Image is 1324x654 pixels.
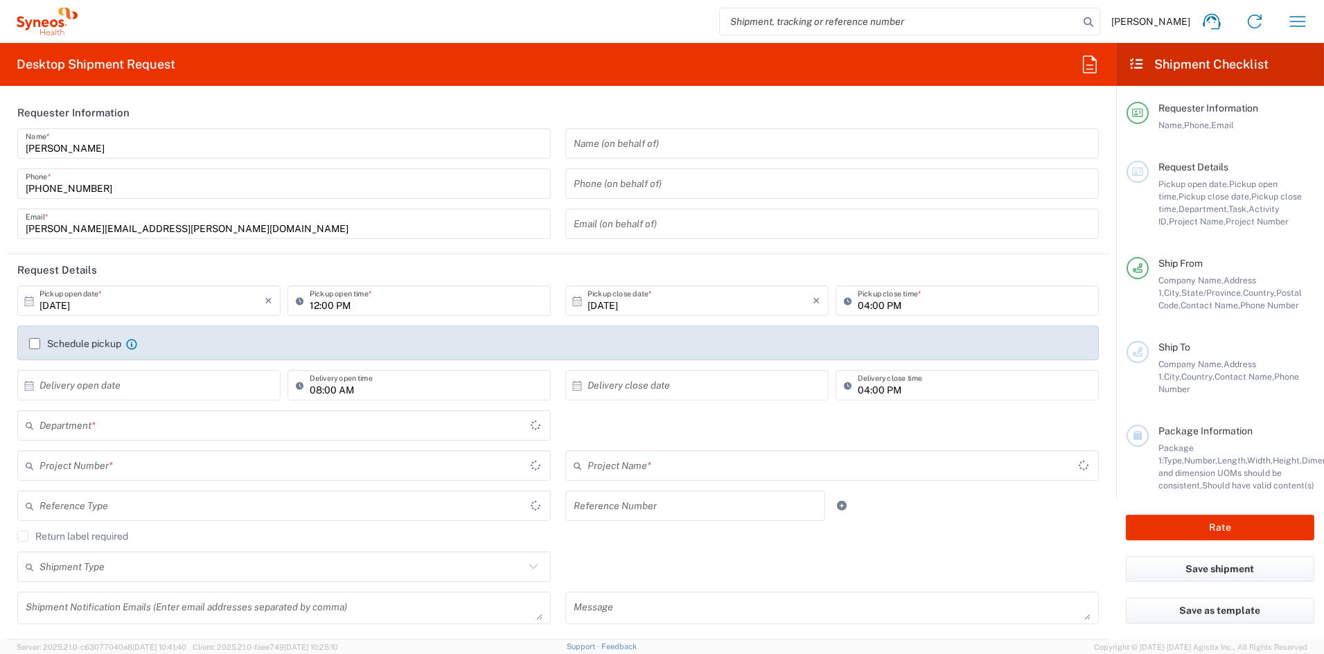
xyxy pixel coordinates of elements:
[1158,120,1184,130] span: Name,
[17,643,186,651] span: Server: 2025.21.0-c63077040a8
[1215,371,1274,382] span: Contact Name,
[1158,179,1229,189] span: Pickup open date,
[601,642,637,651] a: Feedback
[1126,598,1314,624] button: Save as template
[284,643,338,651] span: [DATE] 10:25:10
[1158,342,1190,353] span: Ship To
[1129,56,1269,73] h2: Shipment Checklist
[567,642,601,651] a: Support
[1247,455,1273,466] span: Width,
[1179,191,1251,202] span: Pickup close date,
[1240,300,1299,310] span: Phone Number
[1126,556,1314,582] button: Save shipment
[1179,204,1228,214] span: Department,
[1273,455,1302,466] span: Height,
[193,643,338,651] span: Client: 2025.21.0-faee749
[1228,204,1248,214] span: Task,
[1158,275,1224,285] span: Company Name,
[832,496,851,515] a: Add Reference
[1126,515,1314,540] button: Rate
[132,643,186,651] span: [DATE] 10:41:40
[1181,288,1243,298] span: State/Province,
[1158,258,1203,269] span: Ship From
[1184,120,1211,130] span: Phone,
[1158,425,1253,436] span: Package Information
[1184,455,1217,466] span: Number,
[17,263,97,277] h2: Request Details
[1164,288,1181,298] span: City,
[1158,443,1194,466] span: Package 1:
[1158,161,1228,173] span: Request Details
[1169,216,1226,227] span: Project Name,
[1158,359,1224,369] span: Company Name,
[1111,15,1190,28] span: [PERSON_NAME]
[1211,120,1234,130] span: Email
[17,531,128,542] label: Return label required
[1164,371,1181,382] span: City,
[813,290,820,312] i: ×
[720,8,1079,35] input: Shipment, tracking or reference number
[1158,103,1258,114] span: Requester Information
[1226,216,1289,227] span: Project Number
[1094,641,1307,653] span: Copyright © [DATE]-[DATE] Agistix Inc., All Rights Reserved
[1163,455,1184,466] span: Type,
[1202,480,1314,491] span: Should have valid content(s)
[1217,455,1247,466] span: Length,
[1181,300,1240,310] span: Contact Name,
[1243,288,1276,298] span: Country,
[17,106,130,120] h2: Requester Information
[1181,371,1215,382] span: Country,
[17,56,175,73] h2: Desktop Shipment Request
[265,290,272,312] i: ×
[29,338,121,349] label: Schedule pickup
